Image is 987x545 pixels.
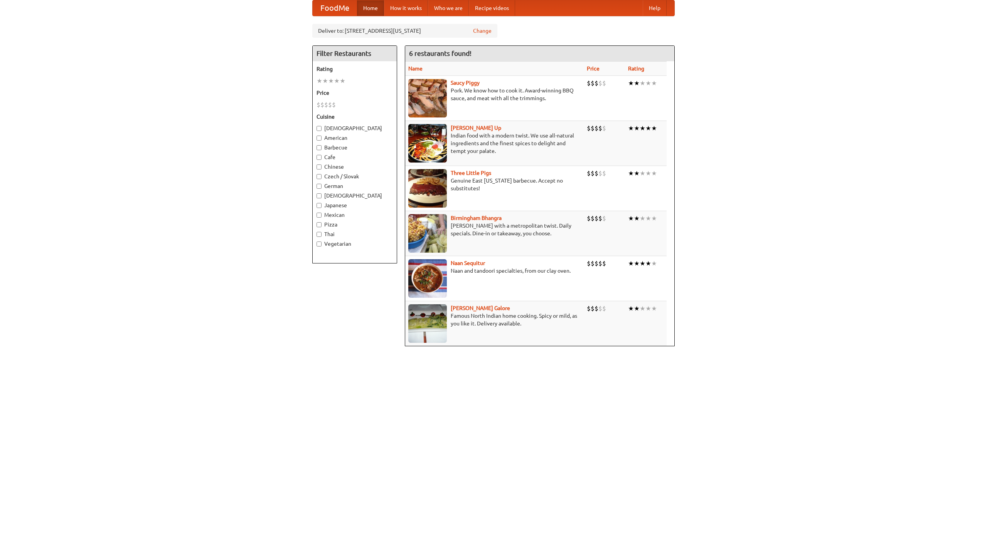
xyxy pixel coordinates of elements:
[587,79,591,87] li: $
[317,192,393,200] label: [DEMOGRAPHIC_DATA]
[587,124,591,132] li: $
[628,304,634,313] li: ★
[408,124,447,163] img: curryup.jpg
[591,79,595,87] li: $
[408,169,447,208] img: littlepigs.jpg
[645,169,651,178] li: ★
[628,214,634,223] li: ★
[317,77,322,85] li: ★
[451,305,510,311] a: [PERSON_NAME] Galore
[408,267,581,275] p: Naan and tandoori specialties, from our clay oven.
[602,79,606,87] li: $
[317,164,322,169] input: Chinese
[640,214,645,223] li: ★
[628,169,634,178] li: ★
[595,79,598,87] li: $
[408,312,581,327] p: Famous North Indian home cooking. Spicy or mild, as you like it. Delivery available.
[317,203,322,208] input: Japanese
[317,184,322,189] input: German
[640,259,645,268] li: ★
[408,132,581,155] p: Indian food with a modern twist. We use all-natural ingredients and the finest spices to delight ...
[651,124,657,132] li: ★
[628,65,644,72] a: Rating
[634,124,640,132] li: ★
[408,259,447,298] img: naansequitur.jpg
[587,259,591,268] li: $
[602,304,606,313] li: $
[634,79,640,87] li: ★
[634,169,640,178] li: ★
[317,222,322,227] input: Pizza
[451,170,491,176] a: Three Little Pigs
[317,174,322,179] input: Czech / Slovak
[428,0,469,16] a: Who we are
[598,304,602,313] li: $
[645,79,651,87] li: ★
[317,230,393,238] label: Thai
[587,304,591,313] li: $
[595,304,598,313] li: $
[645,124,651,132] li: ★
[317,240,393,248] label: Vegetarian
[317,221,393,228] label: Pizza
[598,169,602,178] li: $
[587,65,600,72] a: Price
[595,169,598,178] li: $
[317,182,393,190] label: German
[312,24,497,38] div: Deliver to: [STREET_ADDRESS][US_STATE]
[651,259,657,268] li: ★
[602,214,606,223] li: $
[317,201,393,209] label: Japanese
[598,79,602,87] li: $
[640,169,645,178] li: ★
[408,177,581,192] p: Genuine East [US_STATE] barbecue. Accept no substitutes!
[334,77,340,85] li: ★
[591,124,595,132] li: $
[317,213,322,218] input: Mexican
[634,214,640,223] li: ★
[651,169,657,178] li: ★
[340,77,345,85] li: ★
[628,79,634,87] li: ★
[595,259,598,268] li: $
[317,232,322,237] input: Thai
[317,155,322,160] input: Cafe
[598,259,602,268] li: $
[317,145,322,150] input: Barbecue
[328,77,334,85] li: ★
[451,125,501,131] a: [PERSON_NAME] Up
[408,222,581,237] p: [PERSON_NAME] with a metropolitan twist. Daily specials. Dine-in or takeaway, you choose.
[451,80,480,86] a: Saucy Piggy
[313,0,357,16] a: FoodMe
[317,113,393,121] h5: Cuisine
[317,124,393,132] label: [DEMOGRAPHIC_DATA]
[408,65,423,72] a: Name
[645,214,651,223] li: ★
[587,169,591,178] li: $
[595,124,598,132] li: $
[651,304,657,313] li: ★
[317,126,322,131] input: [DEMOGRAPHIC_DATA]
[634,304,640,313] li: ★
[317,163,393,171] label: Chinese
[322,77,328,85] li: ★
[317,101,320,109] li: $
[320,101,324,109] li: $
[324,101,328,109] li: $
[451,215,502,221] a: Birmingham Bhangra
[317,89,393,97] h5: Price
[317,136,322,141] input: American
[328,101,332,109] li: $
[591,214,595,223] li: $
[317,211,393,219] label: Mexican
[384,0,428,16] a: How it works
[651,214,657,223] li: ★
[408,214,447,253] img: bhangra.jpg
[408,79,447,117] img: saucy.jpg
[628,259,634,268] li: ★
[317,153,393,161] label: Cafe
